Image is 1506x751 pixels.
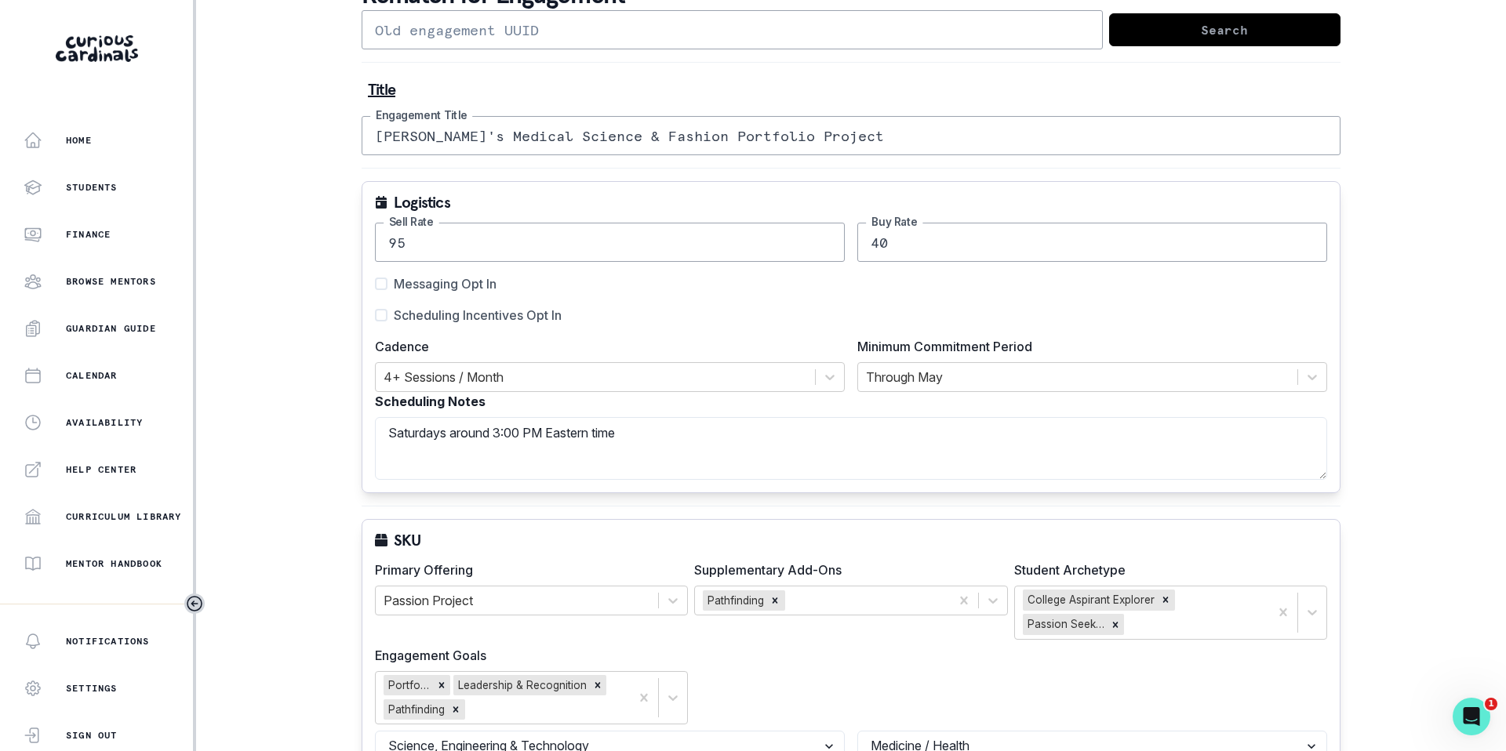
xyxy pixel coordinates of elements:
p: Title [368,82,1334,97]
p: Availability [66,416,143,429]
div: College Aspirant Explorer [1023,590,1157,610]
p: Mentor Handbook [66,557,162,570]
label: Student Archetype [1014,561,1318,579]
div: Remove Passion Seeker [1107,614,1124,634]
p: Home [66,134,92,147]
div: Pathfinding [703,590,766,611]
button: Search [1109,13,1341,46]
div: Remove College Aspirant Explorer [1157,590,1174,610]
div: Pathfinding [384,699,447,720]
iframe: Intercom live chat [1453,698,1490,735]
label: Scheduling Notes [375,392,1318,411]
label: Cadence [375,337,835,356]
p: Curriculum Library [66,510,182,523]
label: Primary Offering [375,561,678,579]
div: Remove Leadership & Recognition [589,675,606,695]
label: Minimum Commitment Period [857,337,1318,356]
p: Students [66,181,118,194]
p: Guardian Guide [66,322,156,335]
p: Settings [66,682,118,695]
p: Calendar [66,369,118,382]
button: Toggle sidebar [184,593,205,614]
div: Remove Pathfinding [766,590,784,611]
div: Remove Pathfinding [447,699,464,720]
div: Passion Seeker [1023,614,1108,634]
p: Notifications [66,635,150,648]
p: SKU [394,532,421,548]
p: Help Center [66,463,136,476]
p: Logistics [394,194,450,210]
label: Engagement Goals [375,646,678,665]
div: Remove Portfolio [433,675,450,695]
div: Leadership & Recognition [453,675,589,695]
input: Old engagement UUID [362,10,1103,49]
p: Finance [66,228,111,241]
img: Curious Cardinals Logo [56,35,138,62]
p: Browse Mentors [66,275,156,288]
span: Scheduling Incentives Opt In [394,306,562,325]
p: Sign Out [66,729,118,742]
label: Supplementary Add-Ons [694,561,998,579]
span: Messaging Opt In [394,274,497,293]
span: 1 [1485,698,1497,710]
textarea: Saturdays around 3:00 PM Eastern time [375,417,1327,480]
div: Portfolio [384,675,433,695]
